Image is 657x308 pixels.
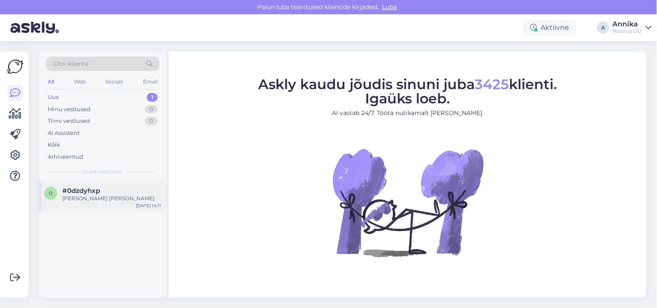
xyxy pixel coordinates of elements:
[613,21,642,28] div: Annika
[54,59,88,68] span: Otsi kliente
[48,117,90,125] div: Tiimi vestlused
[48,105,91,114] div: Minu vestlused
[475,76,509,93] span: 3425
[62,195,161,202] div: [PERSON_NAME] [PERSON_NAME]
[613,28,642,35] div: Noorus OÜ
[83,168,123,176] span: Uued vestlused
[62,187,100,195] span: #0dzdyhxp
[147,93,158,102] div: 1
[259,76,557,107] span: Askly kaudu jõudis sinuni juba klienti. Igaüks loeb.
[141,76,159,87] div: Email
[49,190,52,196] span: 0
[72,76,87,87] div: Web
[330,125,486,280] img: No Chat active
[597,22,609,34] div: A
[48,129,80,138] div: AI Assistent
[48,141,60,149] div: Kõik
[259,109,557,118] p: AI vastab 24/7. Tööta nutikamalt [PERSON_NAME].
[145,117,158,125] div: 0
[48,93,59,102] div: Uus
[145,105,158,114] div: 0
[380,3,400,11] span: Luba
[104,76,125,87] div: Socials
[136,202,161,209] div: [DATE] 14:11
[524,20,576,35] div: Aktiivne
[46,76,56,87] div: All
[613,21,652,35] a: AnnikaNoorus OÜ
[7,58,23,75] img: Askly Logo
[48,153,83,161] div: Arhiveeritud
